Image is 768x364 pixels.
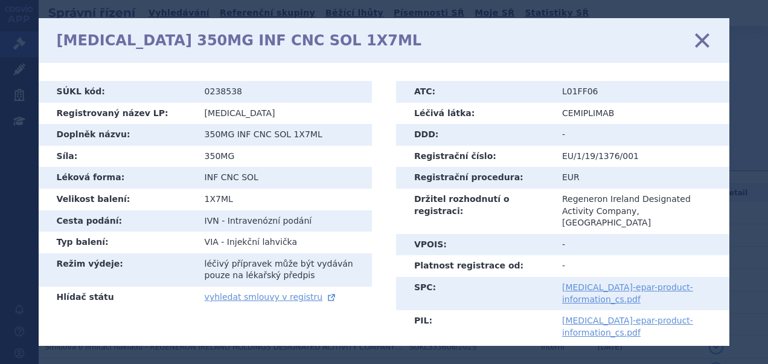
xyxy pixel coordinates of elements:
th: Doplněk názvu: [39,124,196,146]
a: [MEDICAL_DATA]-epar-product-information_cs.pdf [562,316,693,337]
th: Léková forma: [39,167,196,189]
h1: [MEDICAL_DATA] 350MG INF CNC SOL 1X7ML [57,32,422,50]
th: Hlídač státu [39,287,196,308]
td: 1X7ML [196,189,372,210]
th: VPOIS: [396,234,553,256]
th: ATC: [396,81,553,103]
a: [MEDICAL_DATA]-epar-product-information_cs.pdf [562,282,693,304]
td: 350MG [196,146,372,167]
td: 350MG INF CNC SOL 1X7ML [196,124,372,146]
a: zavřít [693,31,711,50]
th: Registrační procedura: [396,167,553,189]
td: EUR [553,167,729,189]
th: Velikost balení: [39,189,196,210]
td: EU/1/19/1376/001 [553,146,729,167]
td: Regeneron Ireland Designated Activity Company, [GEOGRAPHIC_DATA] [553,189,729,234]
td: - [553,124,729,146]
th: Léčivá látka: [396,103,553,125]
span: Injekční lahvička [227,237,297,247]
th: Platnost registrace od: [396,255,553,277]
a: vyhledat smlouvy v registru [205,292,338,302]
th: PIL: [396,310,553,343]
td: léčivý přípravek může být vydáván pouze na lékařský předpis [196,253,372,287]
th: Síla: [39,146,196,167]
th: Typ balení: [39,232,196,253]
th: Režim výdeje: [39,253,196,287]
span: IVN [205,216,219,226]
th: Cesta podání: [39,210,196,232]
span: - [222,216,225,226]
th: SÚKL kód: [39,81,196,103]
th: Registrační číslo: [396,146,553,167]
th: Držitel rozhodnutí o registraci: [396,189,553,234]
span: - [221,237,224,247]
span: vyhledat smlouvy v registru [205,292,323,302]
td: [MEDICAL_DATA] [196,103,372,125]
span: Intravenózní podání [228,216,312,226]
td: - [553,234,729,256]
th: SPC: [396,277,553,310]
td: - [553,255,729,277]
td: L01FF06 [553,81,729,103]
span: VIA [205,237,219,247]
td: INF CNC SOL [196,167,372,189]
td: 0238538 [196,81,372,103]
td: CEMIPLIMAB [553,103,729,125]
th: DDD: [396,124,553,146]
th: Registrovaný název LP: [39,103,196,125]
